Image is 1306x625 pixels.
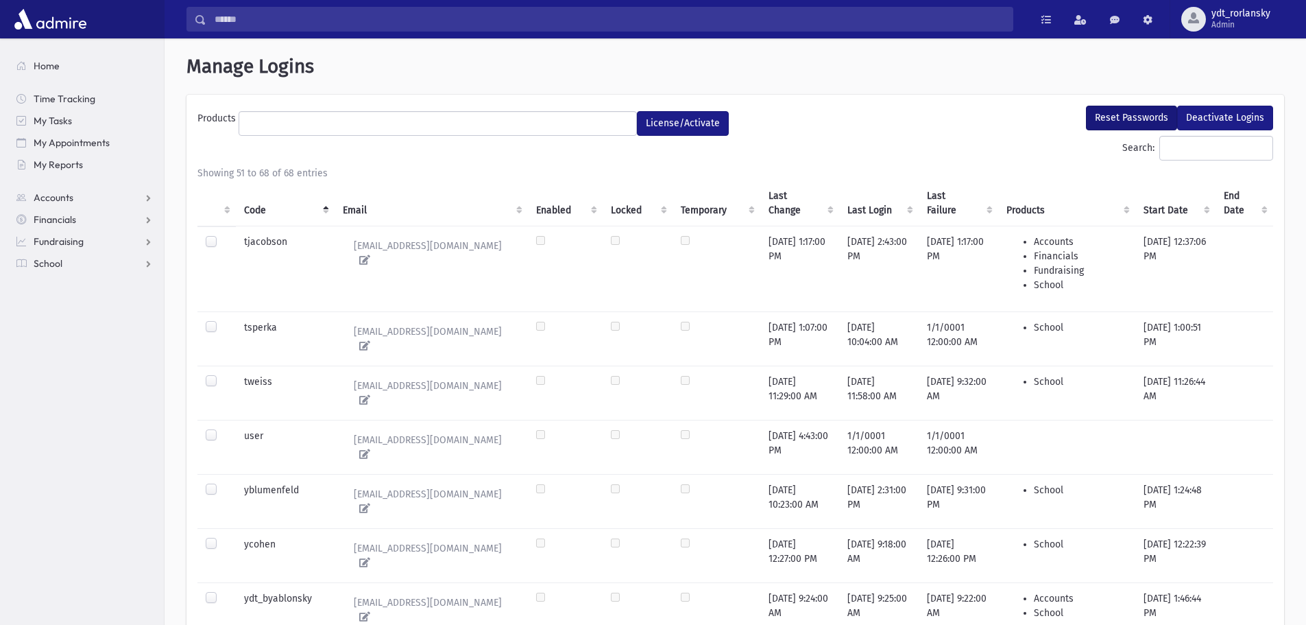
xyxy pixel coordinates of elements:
td: [DATE] 12:37:06 PM [1135,226,1215,311]
td: [DATE] 1:24:48 PM [1135,474,1215,528]
td: [DATE] 9:31:00 PM [919,474,998,528]
input: Search: [1159,136,1273,161]
li: School [1034,537,1127,552]
a: Home [5,55,164,77]
td: [DATE] 2:43:00 PM [839,226,919,311]
th: Start Date : activate to sort column ascending [1135,180,1215,226]
td: [DATE] 11:58:00 AM [839,366,919,420]
a: Time Tracking [5,88,164,110]
td: ycohen [236,528,335,582]
th: Code : activate to sort column descending [236,180,335,226]
th: Enabled : activate to sort column ascending [528,180,603,226]
label: Search: [1122,136,1273,161]
a: School [5,252,164,274]
th: Last Login : activate to sort column ascending [839,180,919,226]
span: Fundraising [34,235,84,248]
a: [EMAIL_ADDRESS][DOMAIN_NAME] [343,375,520,412]
th: : activate to sort column ascending [197,180,236,226]
span: ydt_rorlansky [1211,8,1270,19]
td: [DATE] 12:26:00 PM [919,528,998,582]
td: yblumenfeld [236,474,335,528]
li: School [1034,606,1127,620]
span: Time Tracking [34,93,95,105]
td: [DATE] 1:07:00 PM [760,311,839,366]
th: Temporary : activate to sort column ascending [673,180,760,226]
td: [DATE] 11:26:44 AM [1135,366,1215,420]
button: License/Activate [637,111,729,136]
td: [DATE] 10:23:00 AM [760,474,839,528]
a: [EMAIL_ADDRESS][DOMAIN_NAME] [343,320,520,357]
td: tsperka [236,311,335,366]
li: School [1034,320,1127,335]
td: [DATE] 9:32:00 AM [919,366,998,420]
span: School [34,257,62,270]
a: My Reports [5,154,164,176]
th: Products : activate to sort column ascending [998,180,1135,226]
td: [DATE] 9:18:00 AM [839,528,919,582]
a: Accounts [5,187,164,209]
th: Locked : activate to sort column ascending [603,180,673,226]
td: tweiss [236,366,335,420]
span: My Tasks [34,115,72,127]
li: Accounts [1034,235,1127,249]
td: 1/1/0001 12:00:00 AM [839,420,919,474]
span: Accounts [34,191,73,204]
li: Financials [1034,249,1127,263]
td: [DATE] 10:04:00 AM [839,311,919,366]
li: School [1034,483,1127,497]
td: [DATE] 4:43:00 PM [760,420,839,474]
a: [EMAIL_ADDRESS][DOMAIN_NAME] [343,483,520,520]
th: Last Change : activate to sort column ascending [760,180,839,226]
td: user [236,420,335,474]
h1: Manage Logins [186,55,1284,78]
li: Accounts [1034,591,1127,606]
span: Financials [34,213,76,226]
td: [DATE] 1:00:51 PM [1135,311,1215,366]
a: Financials [5,209,164,231]
td: [DATE] 12:22:39 PM [1135,528,1215,582]
span: Admin [1211,19,1270,30]
td: [DATE] 11:29:00 AM [760,366,839,420]
li: Fundraising [1034,263,1127,278]
td: 1/1/0001 12:00:00 AM [919,311,998,366]
label: Products [197,111,239,130]
td: 1/1/0001 12:00:00 AM [919,420,998,474]
td: tjacobson [236,226,335,311]
button: Deactivate Logins [1177,106,1273,130]
a: My Appointments [5,132,164,154]
a: [EMAIL_ADDRESS][DOMAIN_NAME] [343,235,520,272]
button: Reset Passwords [1086,106,1177,130]
th: Last Failure : activate to sort column ascending [919,180,998,226]
span: My Reports [34,158,83,171]
td: [DATE] 2:31:00 PM [839,474,919,528]
li: School [1034,375,1127,389]
a: Fundraising [5,231,164,252]
a: My Tasks [5,110,164,132]
span: My Appointments [34,137,110,149]
img: AdmirePro [11,5,90,33]
th: Email : activate to sort column ascending [335,180,528,226]
th: End Date : activate to sort column ascending [1216,180,1273,226]
td: [DATE] 1:17:00 PM [919,226,998,311]
a: [EMAIL_ADDRESS][DOMAIN_NAME] [343,537,520,574]
td: [DATE] 12:27:00 PM [760,528,839,582]
div: Showing 51 to 68 of 68 entries [197,166,1273,180]
td: [DATE] 1:17:00 PM [760,226,839,311]
span: Home [34,60,60,72]
li: School [1034,278,1127,292]
a: [EMAIL_ADDRESS][DOMAIN_NAME] [343,429,520,466]
input: Search [206,7,1013,32]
